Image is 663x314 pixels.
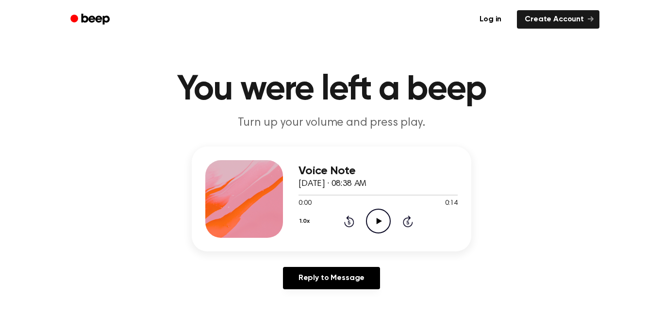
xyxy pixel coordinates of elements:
h1: You were left a beep [83,72,580,107]
span: [DATE] · 08:38 AM [298,180,366,188]
span: 0:14 [445,198,458,209]
button: 1.0x [298,213,313,230]
a: Reply to Message [283,267,380,289]
a: Log in [470,8,511,31]
a: Beep [64,10,118,29]
p: Turn up your volume and press play. [145,115,518,131]
a: Create Account [517,10,599,29]
h3: Voice Note [298,165,458,178]
span: 0:00 [298,198,311,209]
